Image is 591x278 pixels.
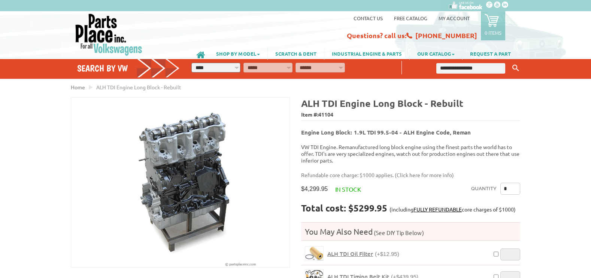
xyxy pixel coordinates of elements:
img: Parts Place Inc! [75,13,143,56]
span: (including core charges of $1000) [390,206,516,213]
span: (+$12.95) [375,251,399,257]
span: In stock [335,185,361,193]
span: 41104 [318,111,333,118]
span: Item #: [301,109,520,120]
h4: Search by VW [77,63,180,74]
label: Quantity [471,183,497,195]
span: (See DIY Tip Below) [373,229,424,236]
a: SHOP BY MODEL [209,47,267,60]
button: Keyword Search [510,62,521,74]
a: Free Catalog [394,15,427,21]
span: ALH TDI Engine Long Block - Rebuilt [96,84,181,90]
img: ALH TDI Engine Long Block - Rebuilt [71,98,290,267]
b: ALH TDI Engine Long Block - Rebuilt [301,97,463,109]
h4: You May Also Need [301,226,520,237]
a: FULLY REFUNDABLE [413,206,462,213]
p: 0 items [485,30,501,36]
a: REQUEST A PART [463,47,518,60]
strong: Total cost: $5299.95 [301,202,387,214]
img: ALH TDI Oil Filter [305,247,323,260]
a: Contact us [354,15,383,21]
span: ALH TDI Oil Filter [327,250,373,257]
a: OUR CATALOG [410,47,462,60]
a: My Account [439,15,470,21]
a: ALH TDI Oil Filter(+$12.95) [327,250,399,257]
a: 0 items [481,11,505,40]
p: VW TDI Engine. Remanufactured long block engine using the finest parts the world has to offer. TD... [301,143,520,164]
a: Home [71,84,85,90]
a: INDUSTRIAL ENGINE & PARTS [324,47,409,60]
a: Click here for more info [397,172,452,178]
a: SCRATCH & DENT [268,47,324,60]
p: Refundable core charge: $1000 applies. ( ) [301,171,515,179]
span: $4,299.95 [301,185,328,192]
b: Engine Long Block: 1.9L TDI 99.5-04 - ALH Engine Code, Reman [301,129,471,136]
